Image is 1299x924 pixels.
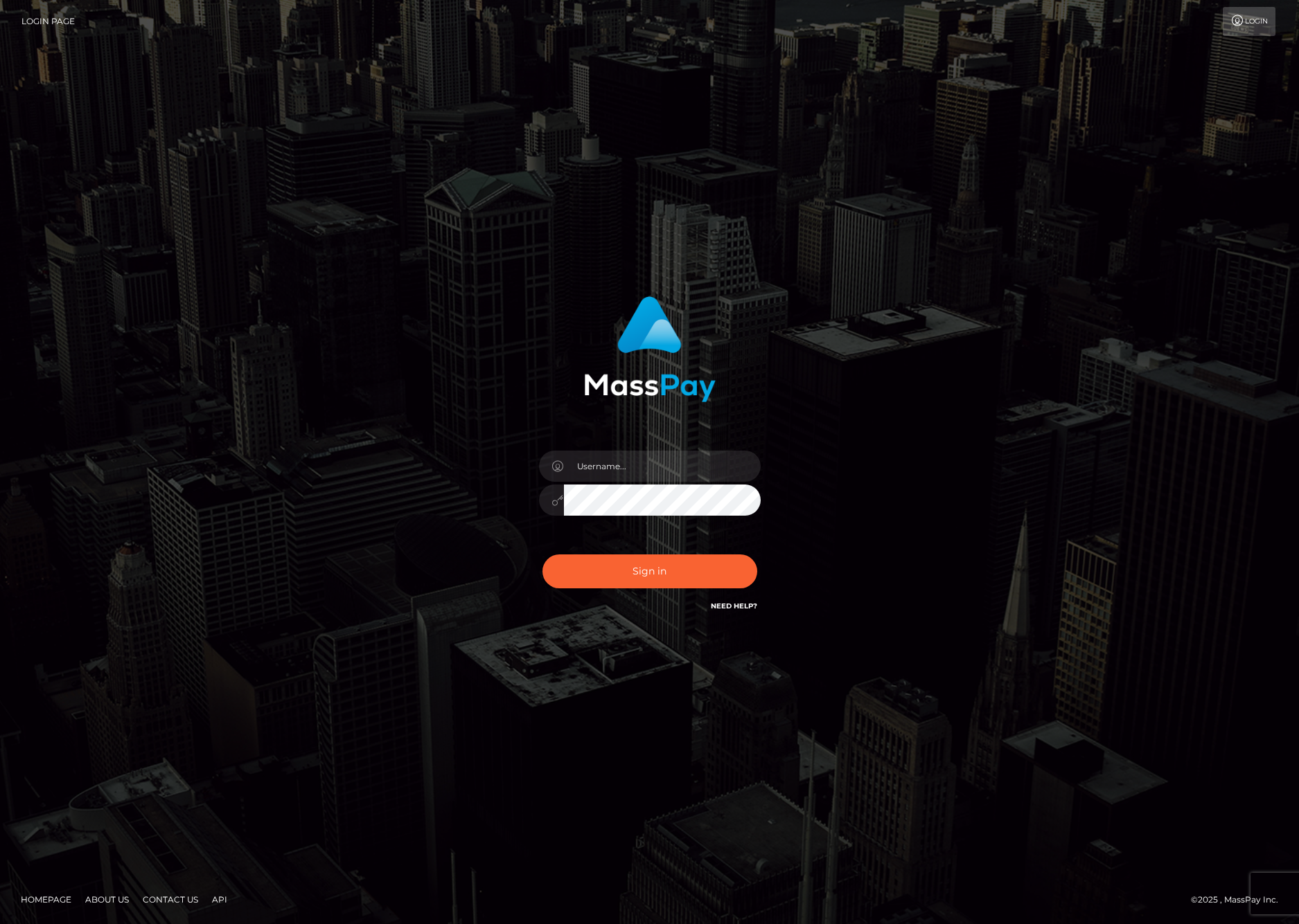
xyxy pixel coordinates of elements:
button: Sign in [542,554,757,588]
a: API [206,889,233,910]
a: Homepage [15,889,77,910]
img: MassPay Login [584,296,716,402]
a: Login Page [21,7,75,36]
a: Contact Us [137,889,204,910]
a: About Us [80,889,134,910]
div: © 2025 , MassPay Inc. [1191,892,1289,907]
a: Need Help? [711,601,757,610]
input: Username... [564,451,761,482]
a: Login [1223,7,1275,36]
